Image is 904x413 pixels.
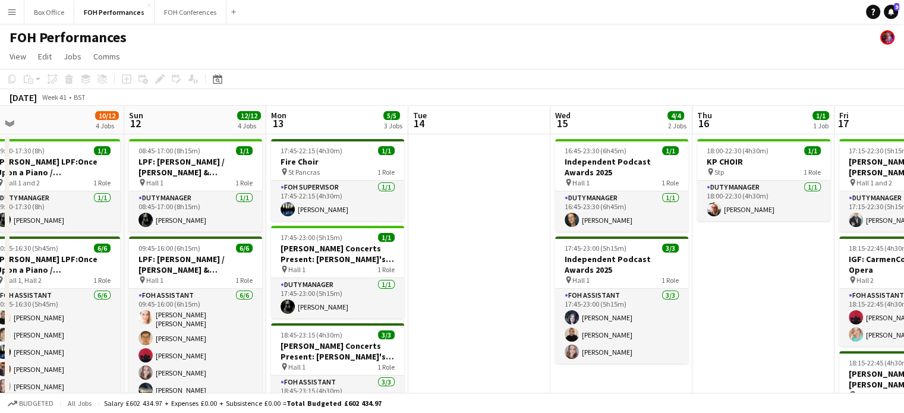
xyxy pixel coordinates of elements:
[33,49,56,64] a: Edit
[74,1,155,24] button: FOH Performances
[10,29,127,46] h1: FOH Performances
[38,51,52,62] span: Edit
[884,5,898,19] a: 9
[65,399,94,408] span: All jobs
[39,93,69,102] span: Week 41
[59,49,86,64] a: Jobs
[74,93,86,102] div: BST
[24,1,74,24] button: Box Office
[155,1,226,24] button: FOH Conferences
[19,399,53,408] span: Budgeted
[894,3,899,11] span: 9
[880,30,894,45] app-user-avatar: Frazer Mclean
[6,397,55,410] button: Budgeted
[93,51,120,62] span: Comms
[5,49,31,64] a: View
[64,51,81,62] span: Jobs
[286,399,382,408] span: Total Budgeted £602 434.97
[104,399,382,408] div: Salary £602 434.97 + Expenses £0.00 + Subsistence £0.00 =
[89,49,125,64] a: Comms
[10,51,26,62] span: View
[10,92,37,103] div: [DATE]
